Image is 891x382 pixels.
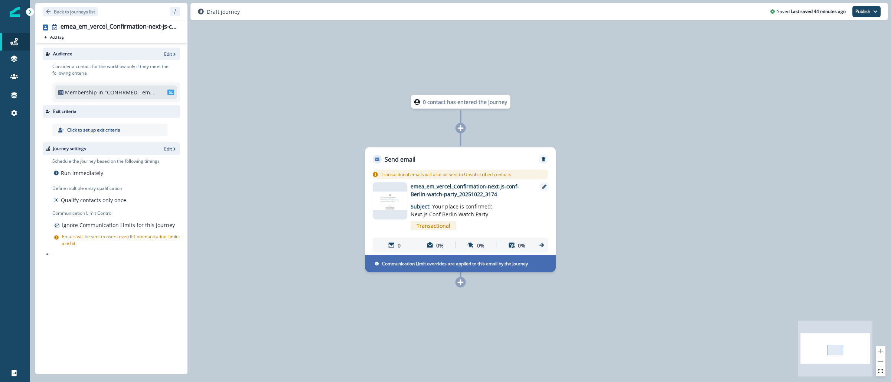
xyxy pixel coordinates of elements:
[52,185,128,192] p: Define multiple entry qualification
[98,88,103,96] p: in
[538,157,549,162] button: Remove
[411,221,456,230] span: Transactional
[50,35,63,39] p: Add tag
[423,98,507,106] p: 0 contact has entered the journey
[164,51,172,57] p: Edit
[164,146,177,152] button: Edit
[381,171,511,178] p: Transactional emails will also be sent to Unsubscribed contacts
[167,90,174,95] span: SL
[61,23,177,31] div: emea_em_vercel_Confirmation-next-js-conf-Berlin-watch-party_20251022_3174
[777,8,790,15] p: Saved
[52,210,180,217] p: Communication Limit Control
[62,233,180,247] p: Emails will be sent to users even if Communication Limits are hit.
[61,196,126,204] p: Qualify contacts only once
[105,88,155,96] p: "CONFIRMED - emea_event_corporate_next.js-conf-watch-party-berlin_20251023"
[61,169,103,177] p: Run immediately
[389,95,532,109] div: 0 contact has entered the journey
[382,260,528,267] p: Communication Limit overrides are applied to this email by the Journey
[365,147,556,272] div: Send emailRemoveTransactional emails will also be sent to Unsubscribed contactsemail asset unavai...
[411,182,529,198] p: emea_em_vercel_Confirmation-next-js-conf-Berlin-watch-party_20251022_3174
[164,51,177,57] button: Edit
[164,146,172,152] p: Edit
[852,6,881,17] button: Publish
[373,192,407,210] img: email asset unavailable
[10,7,20,17] img: Inflection
[53,108,76,115] p: Exit criteria
[436,241,444,249] p: 0%
[398,241,401,249] p: 0
[53,51,72,57] p: Audience
[52,158,160,165] p: Schedule the journey based on the following timings
[518,241,525,249] p: 0%
[43,7,98,16] button: Go back
[385,155,415,164] p: Send email
[53,145,86,152] p: Journey settings
[67,127,120,133] p: Click to set up exit criteria
[52,63,180,77] p: Consider a contact for the workflow only if they meet the following criteria
[411,203,492,218] span: Your place is confirmed: Next.js Conf Berlin Watch Party
[170,7,180,16] button: sidebar collapse toggle
[54,9,95,15] p: Back to journeys list
[62,221,175,229] p: Ignore Communication Limits for this Journey
[791,8,846,15] p: Last saved 44 minutes ago
[411,198,503,218] p: Subject:
[876,366,885,376] button: fit view
[207,8,240,16] p: Draft journey
[43,34,65,40] button: Add tag
[876,356,885,366] button: zoom out
[65,88,97,96] p: Membership
[477,241,484,249] p: 0%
